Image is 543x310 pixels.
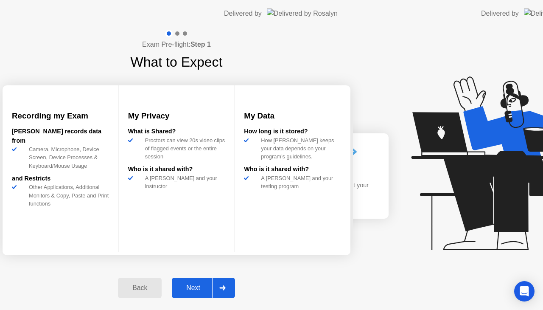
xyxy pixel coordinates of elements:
div: Proctors can view 20s video clips of flagged events or the entire session [142,136,225,161]
h3: My Data [244,110,341,122]
div: A [PERSON_NAME] and your instructor [142,174,225,190]
div: Who is it shared with? [244,165,341,174]
div: Open Intercom Messenger [514,281,535,302]
h3: My Privacy [128,110,225,122]
div: Who is it shared with? [128,165,225,174]
button: Next [172,278,235,298]
div: How long is it stored? [244,127,341,136]
div: Back [120,284,159,292]
div: Delivered by [224,8,262,19]
div: What is Shared? [128,127,225,136]
div: Next [174,284,212,292]
div: Delivered by [481,8,519,19]
h1: What to Expect [131,52,223,72]
img: Delivered by Rosalyn [267,8,338,18]
b: Step 1 [190,41,211,48]
button: Back [118,278,162,298]
div: Camera, Microphone, Device Screen, Device Processes & Keyboard/Mouse Usage [25,145,109,170]
div: and Restricts [12,174,109,183]
h3: Recording my Exam [12,110,109,122]
h4: Exam Pre-flight: [142,39,211,50]
div: How [PERSON_NAME] keeps your data depends on your program’s guidelines. [258,136,341,161]
div: [PERSON_NAME] records data from [12,127,109,145]
div: Other Applications, Additional Monitors & Copy, Paste and Print functions [25,183,109,208]
div: A [PERSON_NAME] and your testing program [258,174,341,190]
